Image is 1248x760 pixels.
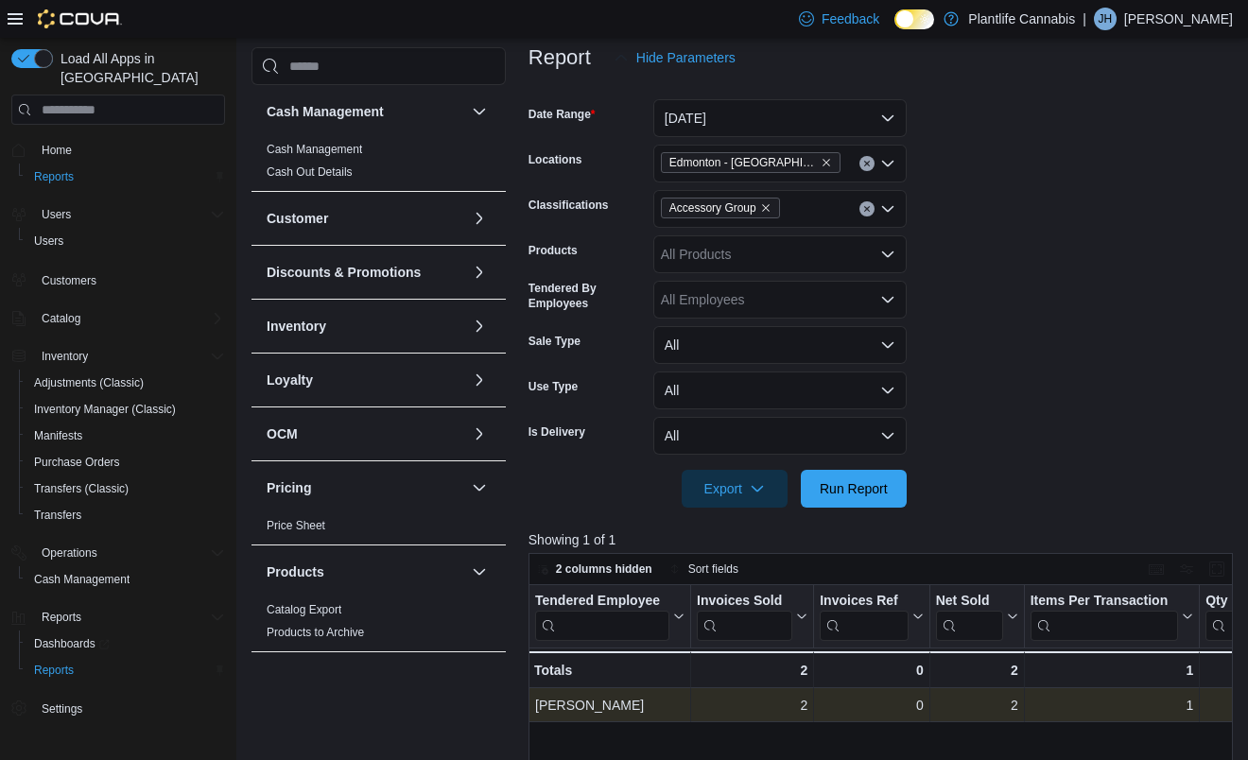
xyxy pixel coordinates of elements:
[697,593,807,641] button: Invoices Sold
[4,201,233,228] button: Users
[1175,558,1198,580] button: Display options
[34,375,144,390] span: Adjustments (Classic)
[26,371,151,394] a: Adjustments (Classic)
[4,604,233,630] button: Reports
[529,558,660,580] button: 2 columns hidden
[880,156,895,171] button: Open list of options
[468,561,491,583] button: Products
[535,593,685,641] button: Tendered Employee
[42,207,71,222] span: Users
[4,136,233,164] button: Home
[26,504,225,527] span: Transfers
[468,207,491,230] button: Customer
[34,268,225,291] span: Customers
[34,481,129,496] span: Transfers (Classic)
[1094,8,1117,30] div: Jadian Hawk
[468,261,491,284] button: Discounts & Promotions
[4,305,233,332] button: Catalog
[529,281,646,311] label: Tendered By Employees
[267,371,313,389] h3: Loyalty
[606,39,743,77] button: Hide Parameters
[26,477,136,500] a: Transfers (Classic)
[267,317,326,336] h3: Inventory
[935,593,1002,641] div: Net Sold
[34,572,130,587] span: Cash Management
[653,99,907,137] button: [DATE]
[26,230,71,252] a: Users
[34,542,225,564] span: Operations
[653,326,907,364] button: All
[1030,593,1178,611] div: Items Per Transaction
[26,451,225,474] span: Purchase Orders
[801,470,907,508] button: Run Report
[468,369,491,391] button: Loyalty
[19,566,233,593] button: Cash Management
[38,9,122,28] img: Cova
[19,475,233,502] button: Transfers (Classic)
[267,165,353,179] a: Cash Out Details
[267,371,464,389] button: Loyalty
[34,663,74,678] span: Reports
[19,396,233,423] button: Inventory Manager (Classic)
[19,164,233,190] button: Reports
[267,626,364,639] a: Products to Archive
[267,625,364,640] span: Products to Archive
[267,143,362,156] a: Cash Management
[267,424,298,443] h3: OCM
[26,424,225,447] span: Manifests
[1205,558,1228,580] button: Enter fullscreen
[267,209,464,228] button: Customer
[26,477,225,500] span: Transfers (Classic)
[34,203,78,226] button: Users
[468,423,491,445] button: OCM
[661,152,841,173] span: Edmonton - Jagare Ridge
[1083,8,1086,30] p: |
[34,508,81,523] span: Transfers
[34,139,79,162] a: Home
[34,428,82,443] span: Manifests
[267,519,325,532] a: Price Sheet
[19,630,233,657] a: Dashboards
[34,636,110,651] span: Dashboards
[4,540,233,566] button: Operations
[822,9,879,28] span: Feedback
[19,449,233,475] button: Purchase Orders
[34,307,225,330] span: Catalog
[267,164,353,180] span: Cash Out Details
[19,502,233,528] button: Transfers
[267,424,464,443] button: OCM
[968,8,1075,30] p: Plantlife Cannabis
[535,593,669,641] div: Tendered Employee
[820,593,923,641] button: Invoices Ref
[34,233,63,249] span: Users
[19,370,233,396] button: Adjustments (Classic)
[820,694,923,717] div: 0
[34,455,120,470] span: Purchase Orders
[34,269,104,292] a: Customers
[821,157,832,168] button: Remove Edmonton - Jagare Ridge from selection in this group
[529,243,578,258] label: Products
[880,292,895,307] button: Open list of options
[34,307,88,330] button: Catalog
[820,659,923,682] div: 0
[34,542,105,564] button: Operations
[1099,8,1113,30] span: JH
[53,49,225,87] span: Load All Apps in [GEOGRAPHIC_DATA]
[653,371,907,409] button: All
[529,46,591,69] h3: Report
[697,694,807,717] div: 2
[26,568,137,591] a: Cash Management
[697,593,792,641] div: Invoices Sold
[535,593,669,611] div: Tendered Employee
[267,263,421,282] h3: Discounts & Promotions
[42,610,81,625] span: Reports
[34,345,225,368] span: Inventory
[26,398,225,421] span: Inventory Manager (Classic)
[820,593,908,611] div: Invoices Ref
[26,568,225,591] span: Cash Management
[34,203,225,226] span: Users
[19,228,233,254] button: Users
[1030,659,1193,682] div: 1
[42,701,82,717] span: Settings
[535,694,685,717] div: [PERSON_NAME]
